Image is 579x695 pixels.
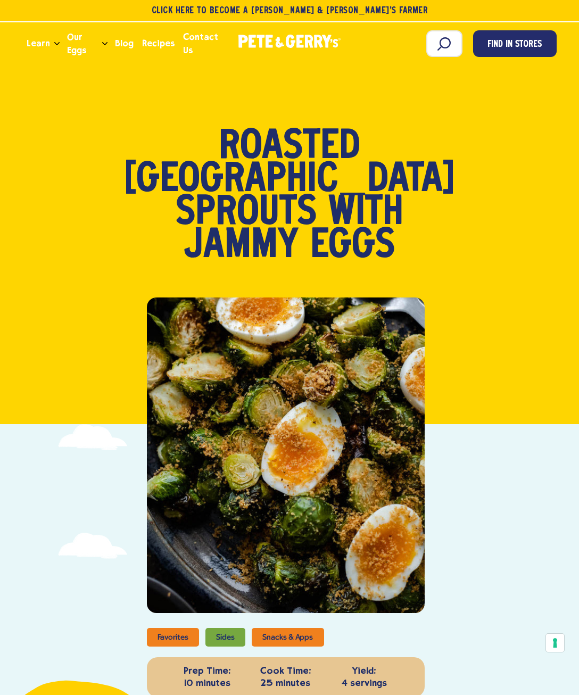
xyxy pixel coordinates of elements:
span: [GEOGRAPHIC_DATA] [124,164,455,197]
button: Open the dropdown menu for Our Eggs [102,42,107,46]
button: Your consent preferences for tracking technologies [546,634,564,652]
a: Find in Stores [473,30,557,57]
strong: Prep Time: [171,665,244,677]
strong: Yield: [328,665,401,677]
a: Contact Us [179,29,228,58]
span: Recipes [142,37,175,50]
span: Blog [115,37,134,50]
span: Jammy [184,230,299,263]
span: Roasted [219,131,360,164]
span: Our Eggs [67,30,97,57]
a: Blog [111,29,138,58]
a: Recipes [138,29,179,58]
a: Our Eggs [63,29,102,58]
span: Learn [27,37,50,50]
li: Snacks & Apps [252,628,324,647]
strong: Cook Time: [249,665,322,677]
span: with [328,197,403,230]
a: Learn [22,29,54,58]
p: 10 minutes [171,665,244,690]
span: Eggs [310,230,395,263]
input: Search [426,30,462,57]
li: Favorites [147,628,199,647]
li: Sides [205,628,245,647]
span: Contact Us [183,30,224,57]
p: 25 minutes [249,665,322,690]
p: 4 servings [328,665,401,690]
span: Sprouts [176,197,317,230]
span: Find in Stores [487,38,542,52]
button: Open the dropdown menu for Learn [54,42,60,46]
